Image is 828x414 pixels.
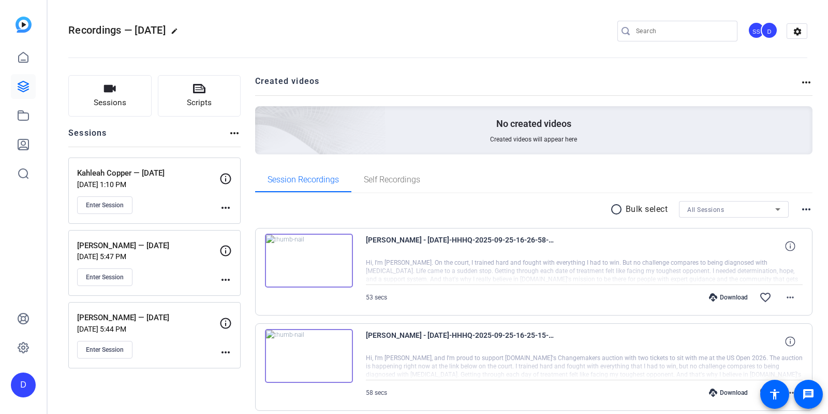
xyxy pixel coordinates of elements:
mat-icon: edit [171,27,183,40]
div: Download [704,293,753,302]
p: [DATE] 5:47 PM [77,252,219,261]
mat-icon: favorite_border [759,387,772,399]
span: Session Recordings [268,176,339,184]
mat-icon: more_horiz [219,274,232,286]
span: 53 secs [366,294,387,301]
button: Enter Session [77,196,132,214]
mat-icon: more_horiz [219,346,232,359]
div: D [761,22,778,39]
mat-icon: message [802,388,815,401]
input: Search [636,25,729,37]
span: Scripts [187,97,212,109]
button: Enter Session [77,268,132,286]
ngx-avatar: Director [761,22,779,40]
h2: Sessions [68,127,107,147]
p: [PERSON_NAME] — [DATE] [77,240,219,252]
span: Created videos will appear here [490,135,577,144]
p: Kahleah Copper — [DATE] [77,167,219,179]
span: [PERSON_NAME] - [DATE]-HHHQ-2025-09-25-16-26-58-075-0 [366,234,557,259]
mat-icon: more_horiz [784,291,796,304]
button: Enter Session [77,341,132,359]
p: [PERSON_NAME] — [DATE] [77,312,219,324]
mat-icon: more_horiz [784,387,796,399]
div: SS [748,22,765,39]
ngx-avatar: Studio Support [748,22,766,40]
mat-icon: accessibility [768,388,781,401]
mat-icon: more_horiz [800,76,812,89]
h2: Created videos [255,75,801,95]
div: D [11,373,36,397]
span: Sessions [94,97,126,109]
img: thumb-nail [265,329,353,383]
span: 58 secs [366,389,387,396]
mat-icon: more_horiz [228,127,241,139]
span: Recordings — [DATE] [68,24,166,36]
p: No created videos [496,118,571,130]
span: Enter Session [86,273,124,281]
div: Download [704,389,753,397]
mat-icon: more_horiz [219,202,232,214]
p: Bulk select [626,203,668,216]
mat-icon: radio_button_unchecked [610,203,626,216]
p: [DATE] 5:44 PM [77,325,219,333]
span: Enter Session [86,346,124,354]
img: blue-gradient.svg [16,17,32,33]
mat-icon: settings [787,24,808,39]
button: Sessions [68,75,152,117]
span: [PERSON_NAME] - [DATE]-HHHQ-2025-09-25-16-25-15-701-0 [366,329,557,354]
mat-icon: more_horiz [800,203,812,216]
button: Scripts [158,75,241,117]
span: Self Recordings [364,176,420,184]
span: All Sessions [687,206,724,213]
mat-icon: favorite_border [759,291,772,304]
img: thumb-nail [265,234,353,288]
p: [DATE] 1:10 PM [77,180,219,189]
img: Creted videos background [139,4,386,229]
span: Enter Session [86,201,124,209]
